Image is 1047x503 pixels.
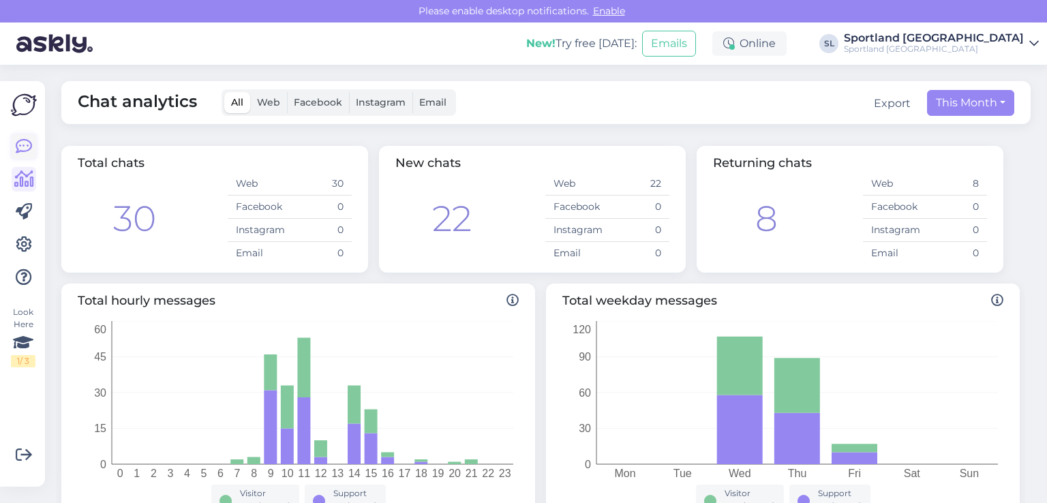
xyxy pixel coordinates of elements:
[356,96,406,108] span: Instagram
[925,242,987,265] td: 0
[562,292,1003,310] span: Total weekday messages
[348,468,361,479] tspan: 14
[713,155,812,170] span: Returning chats
[395,155,461,170] span: New chats
[290,242,352,265] td: 0
[201,468,207,479] tspan: 5
[712,31,787,56] div: Online
[290,196,352,219] td: 0
[925,219,987,242] td: 0
[432,192,472,245] div: 22
[228,172,290,196] td: Web
[228,196,290,219] td: Facebook
[526,37,556,50] b: New!
[579,423,591,434] tspan: 30
[607,196,669,219] td: 0
[863,242,925,265] td: Email
[228,242,290,265] td: Email
[217,468,224,479] tspan: 6
[844,33,1024,44] div: Sportland [GEOGRAPHIC_DATA]
[819,34,838,53] div: SL
[382,468,394,479] tspan: 16
[290,219,352,242] td: 0
[499,468,511,479] tspan: 23
[755,192,778,245] div: 8
[415,468,427,479] tspan: 18
[117,468,123,479] tspan: 0
[607,172,669,196] td: 22
[134,468,140,479] tspan: 1
[231,96,243,108] span: All
[399,468,411,479] tspan: 17
[167,468,173,479] tspan: 3
[573,324,591,335] tspan: 120
[333,487,378,500] div: Support
[94,324,106,335] tspan: 60
[240,487,291,500] div: Visitor
[78,89,197,116] span: Chat analytics
[788,468,807,479] tspan: Thu
[257,96,280,108] span: Web
[151,468,157,479] tspan: 2
[545,242,607,265] td: Email
[615,468,636,479] tspan: Mon
[78,292,519,310] span: Total hourly messages
[234,468,241,479] tspan: 7
[925,172,987,196] td: 8
[298,468,310,479] tspan: 11
[874,95,911,112] button: Export
[268,468,274,479] tspan: 9
[844,44,1024,55] div: Sportland [GEOGRAPHIC_DATA]
[725,487,776,500] div: Visitor
[863,172,925,196] td: Web
[331,468,344,479] tspan: 13
[290,172,352,196] td: 30
[365,468,377,479] tspan: 15
[11,355,35,367] div: 1 / 3
[545,172,607,196] td: Web
[282,468,294,479] tspan: 10
[419,96,446,108] span: Email
[729,468,751,479] tspan: Wed
[818,487,862,500] div: Support
[113,192,156,245] div: 30
[94,423,106,434] tspan: 15
[545,219,607,242] td: Instagram
[315,468,327,479] tspan: 12
[294,96,342,108] span: Facebook
[607,242,669,265] td: 0
[251,468,257,479] tspan: 8
[863,219,925,242] td: Instagram
[960,468,979,479] tspan: Sun
[607,219,669,242] td: 0
[184,468,190,479] tspan: 4
[904,468,921,479] tspan: Sat
[863,196,925,219] td: Facebook
[642,31,696,57] button: Emails
[449,468,461,479] tspan: 20
[228,219,290,242] td: Instagram
[925,196,987,219] td: 0
[78,155,145,170] span: Total chats
[927,90,1014,116] button: This Month
[94,351,106,363] tspan: 45
[579,351,591,363] tspan: 90
[526,35,637,52] div: Try free [DATE]:
[545,196,607,219] td: Facebook
[589,5,629,17] span: Enable
[844,33,1039,55] a: Sportland [GEOGRAPHIC_DATA]Sportland [GEOGRAPHIC_DATA]
[579,387,591,399] tspan: 60
[482,468,494,479] tspan: 22
[432,468,444,479] tspan: 19
[466,468,478,479] tspan: 21
[100,459,106,470] tspan: 0
[673,468,692,479] tspan: Tue
[585,459,591,470] tspan: 0
[11,306,35,367] div: Look Here
[11,92,37,118] img: Askly Logo
[848,468,861,479] tspan: Fri
[94,387,106,399] tspan: 30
